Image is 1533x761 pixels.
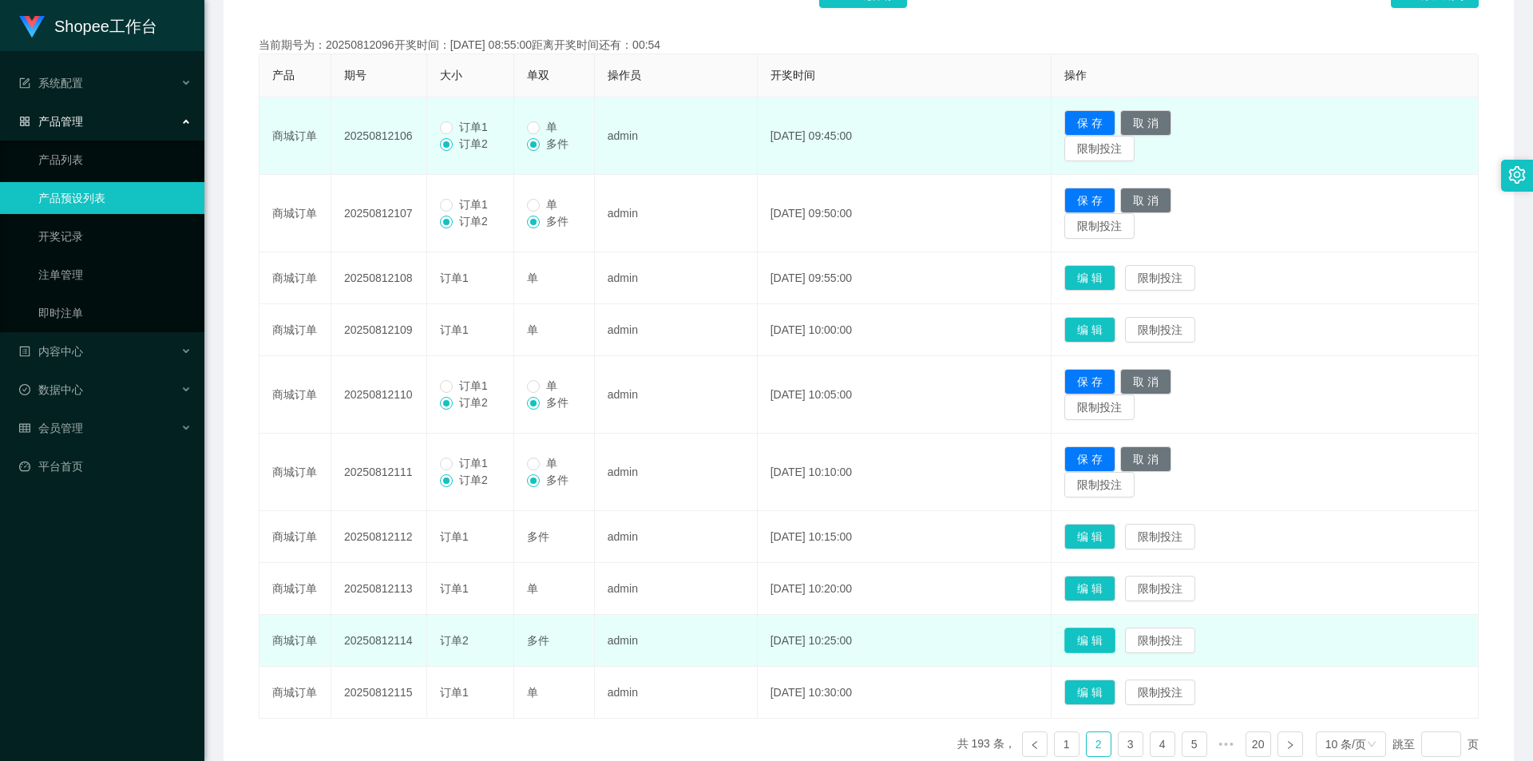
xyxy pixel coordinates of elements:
[19,422,30,434] i: 图标: table
[1367,739,1377,751] i: 图标: down
[1246,731,1271,757] li: 20
[259,356,331,434] td: 商城订单
[453,121,494,133] span: 订单1
[331,667,427,719] td: 20250812115
[440,272,469,284] span: 订单1
[259,511,331,563] td: 商城订单
[1086,731,1111,757] li: 2
[1064,628,1115,653] button: 编 辑
[331,252,427,304] td: 20250812108
[527,530,549,543] span: 多件
[259,667,331,719] td: 商城订单
[1064,394,1135,420] button: 限制投注
[453,396,494,409] span: 订单2
[595,563,758,615] td: admin
[527,582,538,595] span: 单
[527,323,538,336] span: 单
[344,69,366,81] span: 期号
[1064,265,1115,291] button: 编 辑
[453,379,494,392] span: 订单1
[453,137,494,150] span: 订单2
[1064,317,1115,343] button: 编 辑
[19,77,83,89] span: 系统配置
[19,383,83,396] span: 数据中心
[1064,576,1115,601] button: 编 辑
[758,356,1052,434] td: [DATE] 10:05:00
[527,634,549,647] span: 多件
[259,37,1479,54] div: 当前期号为：20250812096开奖时间：[DATE] 08:55:00距离开奖时间还有：00:54
[758,97,1052,175] td: [DATE] 09:45:00
[19,422,83,434] span: 会员管理
[1064,136,1135,161] button: 限制投注
[540,396,575,409] span: 多件
[1277,731,1303,757] li: 下一页
[1325,732,1366,756] div: 10 条/页
[540,215,575,228] span: 多件
[770,69,815,81] span: 开奖时间
[1285,740,1295,750] i: 图标: right
[1064,188,1115,213] button: 保 存
[608,69,641,81] span: 操作员
[331,97,427,175] td: 20250812106
[440,634,469,647] span: 订单2
[758,615,1052,667] td: [DATE] 10:25:00
[1151,732,1175,756] a: 4
[540,198,564,211] span: 单
[38,259,192,291] a: 注单管理
[453,198,494,211] span: 订单1
[758,175,1052,252] td: [DATE] 09:50:00
[1064,524,1115,549] button: 编 辑
[1064,369,1115,394] button: 保 存
[19,450,192,482] a: 图标: dashboard平台首页
[453,215,494,228] span: 订单2
[331,356,427,434] td: 20250812110
[1030,740,1040,750] i: 图标: left
[1125,576,1195,601] button: 限制投注
[38,144,192,176] a: 产品列表
[440,582,469,595] span: 订单1
[1064,69,1087,81] span: 操作
[1064,472,1135,497] button: 限制投注
[1214,731,1239,757] li: 向后 5 页
[1120,188,1171,213] button: 取 消
[19,16,45,38] img: logo.9652507e.png
[758,563,1052,615] td: [DATE] 10:20:00
[19,346,30,357] i: 图标: profile
[440,686,469,699] span: 订单1
[19,116,30,127] i: 图标: appstore-o
[1125,317,1195,343] button: 限制投注
[595,252,758,304] td: admin
[331,304,427,356] td: 20250812109
[1118,731,1143,757] li: 3
[595,434,758,511] td: admin
[758,511,1052,563] td: [DATE] 10:15:00
[259,304,331,356] td: 商城订单
[331,615,427,667] td: 20250812114
[1064,680,1115,705] button: 编 辑
[527,272,538,284] span: 单
[1064,110,1115,136] button: 保 存
[595,356,758,434] td: admin
[1119,732,1143,756] a: 3
[259,563,331,615] td: 商城订单
[453,474,494,486] span: 订单2
[259,252,331,304] td: 商城订单
[453,457,494,470] span: 订单1
[595,511,758,563] td: admin
[1392,731,1479,757] div: 跳至 页
[259,615,331,667] td: 商城订单
[331,434,427,511] td: 20250812111
[331,563,427,615] td: 20250812113
[19,345,83,358] span: 内容中心
[540,379,564,392] span: 单
[38,297,192,329] a: 即时注单
[758,434,1052,511] td: [DATE] 10:10:00
[540,121,564,133] span: 单
[38,220,192,252] a: 开奖记录
[957,731,1016,757] li: 共 193 条，
[1214,731,1239,757] span: •••
[540,474,575,486] span: 多件
[540,457,564,470] span: 单
[595,667,758,719] td: admin
[540,137,575,150] span: 多件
